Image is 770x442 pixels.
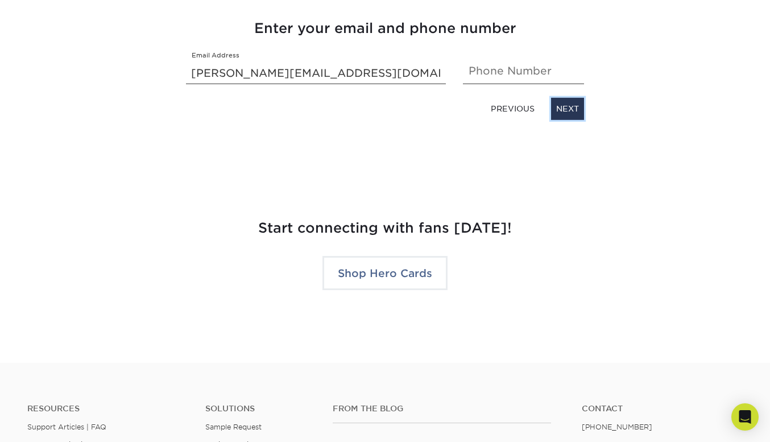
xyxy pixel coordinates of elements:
h4: Solutions [205,404,316,414]
a: Contact [582,404,743,414]
iframe: Google Customer Reviews [3,407,97,438]
a: Shop Hero Cards [322,256,448,290]
h4: Enter your email and phone number [186,18,584,39]
h2: Start connecting with fans [DATE]! [52,218,718,238]
a: [PHONE_NUMBER] [582,423,652,431]
h4: Resources [27,404,188,414]
div: Open Intercom Messenger [731,403,759,431]
a: NEXT [551,98,584,119]
a: Sample Request [205,423,262,431]
h4: From the Blog [333,404,551,414]
a: PREVIOUS [486,100,539,118]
